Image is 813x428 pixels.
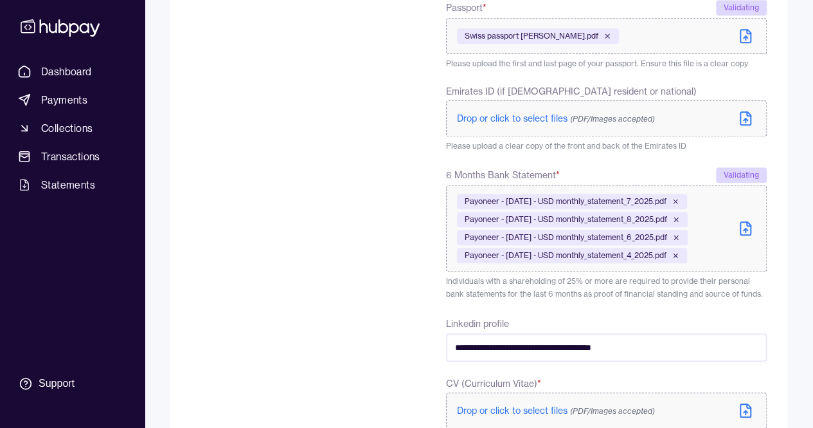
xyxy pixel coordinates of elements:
span: Statements [41,177,95,192]
span: Drop or click to select files [457,113,655,124]
span: (PDF/Images accepted) [570,406,655,416]
span: Payoneer - [DATE] - USD monthly_statement_8_2025.pdf [465,214,667,225]
span: Please upload the first and last page of your passport. Ensure this file is a clear copy [446,59,748,68]
div: Support [39,377,75,391]
label: Linkedin profile [446,318,509,330]
div: Validating [716,167,767,183]
span: Payoneer - [DATE] - USD monthly_statement_7_2025.pdf [465,196,666,207]
a: Dashboard [13,60,132,83]
span: Collections [41,120,93,136]
a: Payments [13,88,132,111]
a: Transactions [13,145,132,168]
span: Swiss passport [PERSON_NAME].pdf [465,31,598,41]
span: Individuals with a shareholding of 25% or more are required to provide their personal bank statem... [446,276,763,299]
span: Payments [41,92,87,107]
span: Payoneer - [DATE] - USD monthly_statement_4_2025.pdf [465,250,666,261]
span: CV (Curriculum Vitae) [446,377,541,390]
span: Emirates ID (if [DEMOGRAPHIC_DATA] resident or national) [446,85,697,98]
a: Statements [13,173,132,196]
span: Dashboard [41,64,92,79]
span: 6 Months Bank Statement [446,167,560,183]
span: (PDF/Images accepted) [570,114,655,124]
span: Please upload a clear copy of the front and back of the Emirates ID [446,141,686,151]
span: Drop or click to select files [457,405,655,416]
span: Payoneer - [DATE] - USD monthly_statement_6_2025.pdf [465,232,667,243]
a: Support [13,370,132,397]
span: Transactions [41,149,100,164]
a: Collections [13,116,132,140]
